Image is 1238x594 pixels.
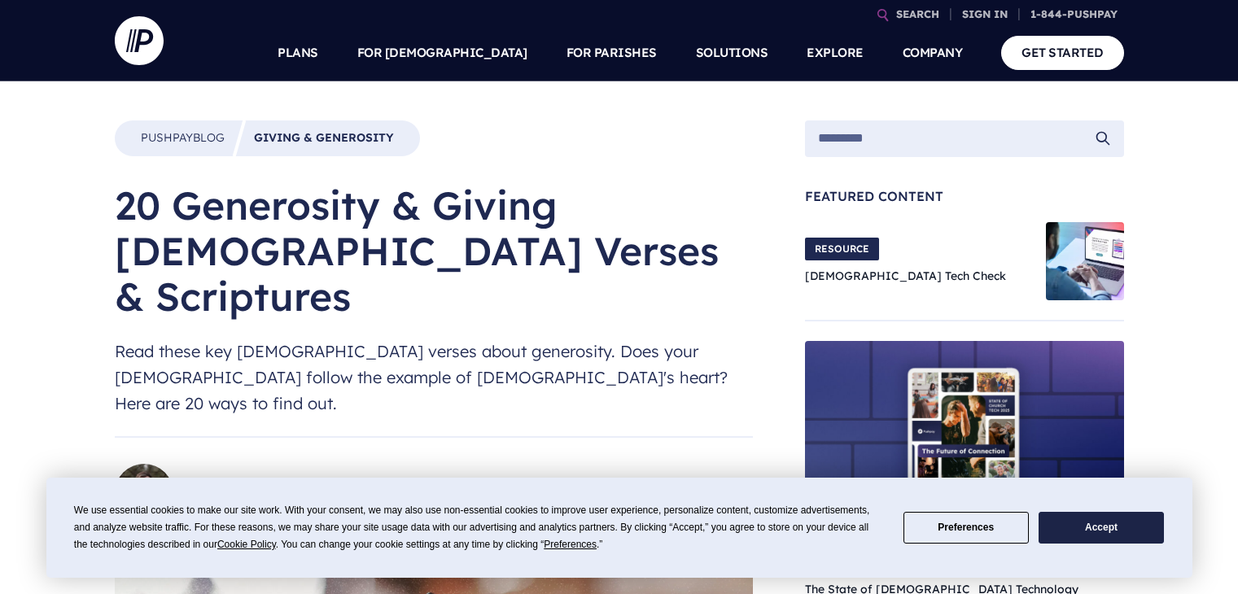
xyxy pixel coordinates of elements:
[141,130,193,145] span: Pushpay
[807,24,864,81] a: EXPLORE
[357,24,527,81] a: FOR [DEMOGRAPHIC_DATA]
[74,502,884,553] div: We use essential cookies to make our site work. With your consent, we may also use non-essential ...
[903,512,1029,544] button: Preferences
[278,24,318,81] a: PLANS
[115,338,753,417] span: Read these key [DEMOGRAPHIC_DATA] verses about generosity. Does your [DEMOGRAPHIC_DATA] follow th...
[217,539,276,550] span: Cookie Policy
[805,190,1124,203] span: Featured Content
[254,130,394,146] a: Giving & Generosity
[805,238,879,260] span: RESOURCE
[1046,222,1124,300] img: Church Tech Check Blog Hero Image
[141,130,225,146] a: PushpayBlog
[193,474,335,496] a: [PERSON_NAME]
[805,269,1006,283] a: [DEMOGRAPHIC_DATA] Tech Check
[696,24,768,81] a: SOLUTIONS
[567,24,657,81] a: FOR PARISHES
[115,182,753,319] h1: 20 Generosity & Giving [DEMOGRAPHIC_DATA] Verses & Scriptures
[1001,36,1124,69] a: GET STARTED
[115,464,173,522] img: David Royall
[46,478,1192,578] div: Cookie Consent Prompt
[544,539,597,550] span: Preferences
[1039,512,1164,544] button: Accept
[903,24,963,81] a: COMPANY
